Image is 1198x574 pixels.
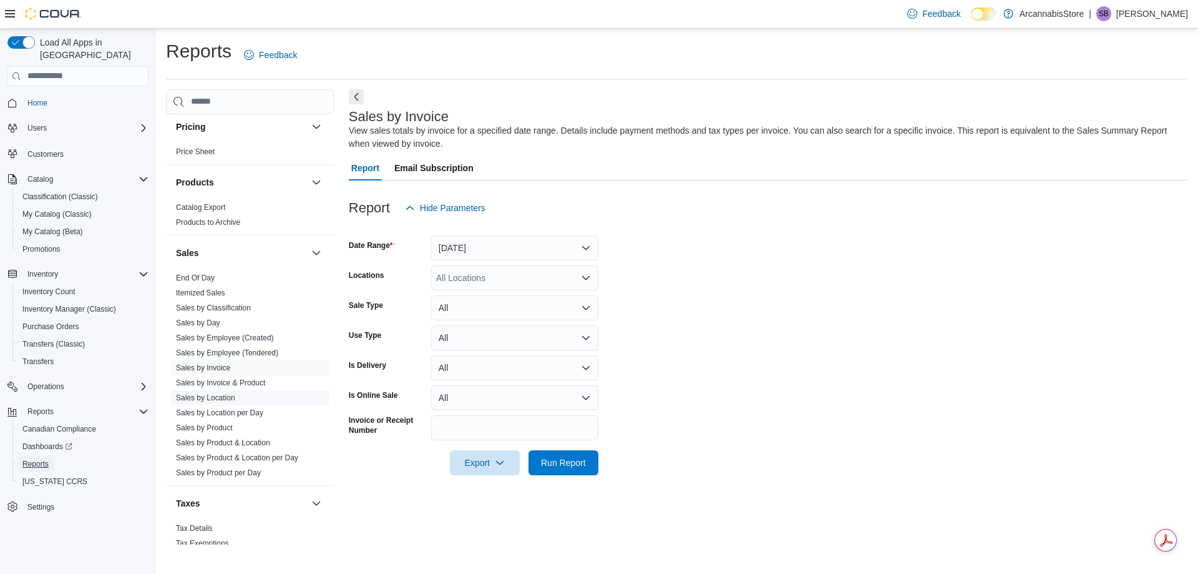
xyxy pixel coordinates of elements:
img: Cova [25,7,81,20]
span: Home [27,98,47,108]
span: My Catalog (Beta) [17,224,149,239]
span: Inventory Manager (Classic) [22,304,116,314]
span: My Catalog (Classic) [22,209,92,219]
a: Catalog Export [176,203,225,212]
h3: Report [349,200,390,215]
span: Feedback [259,49,297,61]
label: Sale Type [349,300,383,310]
button: [DATE] [431,235,598,260]
span: Report [351,156,379,181]
span: Promotions [17,242,149,257]
p: [PERSON_NAME] [1116,6,1188,21]
button: Inventory Manager (Classic) [12,300,153,318]
a: Sales by Employee (Created) [176,334,274,342]
a: [US_STATE] CCRS [17,474,92,489]
span: Classification (Classic) [17,189,149,204]
span: Reports [17,457,149,472]
button: [US_STATE] CCRS [12,473,153,490]
label: Use Type [349,330,381,340]
button: Hide Parameters [400,195,490,220]
a: Feedback [239,42,302,67]
span: Dashboards [22,442,72,452]
button: Next [349,89,364,104]
button: Export [450,450,520,475]
a: Transfers [17,354,59,369]
span: Tax Exemptions [176,538,229,548]
a: Sales by Product [176,423,233,432]
a: Canadian Compliance [17,422,101,437]
a: Price Sheet [176,147,215,156]
a: My Catalog (Beta) [17,224,88,239]
button: Home [2,94,153,112]
p: | [1089,6,1091,21]
button: All [431,295,598,320]
span: Dashboards [17,439,149,454]
label: Invoice or Receipt Number [349,415,426,435]
button: Operations [2,378,153,395]
a: Inventory Manager (Classic) [17,302,121,317]
button: Open list of options [581,273,591,283]
button: Settings [2,498,153,516]
div: Sales [166,270,334,485]
a: Tax Details [176,524,213,533]
button: Pricing [176,121,306,133]
a: Products to Archive [176,218,240,227]
span: Email Subscription [394,156,474,181]
span: My Catalog (Classic) [17,207,149,222]
button: Taxes [176,497,306,510]
button: Run Report [528,450,598,475]
button: Inventory Count [12,283,153,300]
button: Products [309,175,324,190]
span: Sales by Invoice [176,363,230,373]
a: Reports [17,457,54,472]
h3: Sales by Invoice [349,109,449,124]
span: SB [1099,6,1109,21]
label: Locations [349,270,384,280]
button: Catalog [2,171,153,188]
span: Settings [27,502,54,512]
button: Taxes [309,496,324,511]
div: View sales totals by invoice for a specified date range. Details include payment methods and tax ... [349,124,1182,151]
span: Sales by Employee (Created) [176,333,274,343]
button: Reports [12,455,153,473]
a: Classification (Classic) [17,189,103,204]
a: My Catalog (Classic) [17,207,97,222]
a: Sales by Product & Location [176,438,270,447]
span: Operations [27,382,64,392]
button: My Catalog (Beta) [12,223,153,240]
span: Users [27,123,47,133]
span: Inventory Manager (Classic) [17,302,149,317]
span: Reports [27,407,54,417]
span: Sales by Day [176,318,220,328]
a: Inventory Count [17,284,80,299]
span: Catalog [27,174,53,184]
h1: Reports [166,39,231,64]
span: Canadian Compliance [22,424,96,434]
span: Sales by Product & Location per Day [176,453,298,463]
span: Settings [22,499,149,515]
nav: Complex example [7,89,149,548]
button: Products [176,176,306,189]
a: Sales by Location per Day [176,408,263,417]
button: Pricing [309,119,324,134]
label: Is Delivery [349,360,386,370]
button: Canadian Compliance [12,420,153,438]
a: Transfers (Classic) [17,337,90,352]
a: Itemized Sales [176,289,225,297]
span: Transfers (Classic) [22,339,85,349]
span: Home [22,95,149,111]
a: Sales by Invoice & Product [176,379,265,387]
button: Purchase Orders [12,318,153,335]
button: All [431,355,598,380]
a: Tax Exemptions [176,539,229,548]
button: Customers [2,144,153,162]
span: Purchase Orders [22,322,79,332]
h3: Pricing [176,121,205,133]
button: Inventory [22,267,63,282]
span: Inventory Count [22,287,75,297]
a: Customers [22,147,69,162]
a: Sales by Invoice [176,364,230,372]
button: Sales [176,247,306,259]
span: Users [22,121,149,136]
